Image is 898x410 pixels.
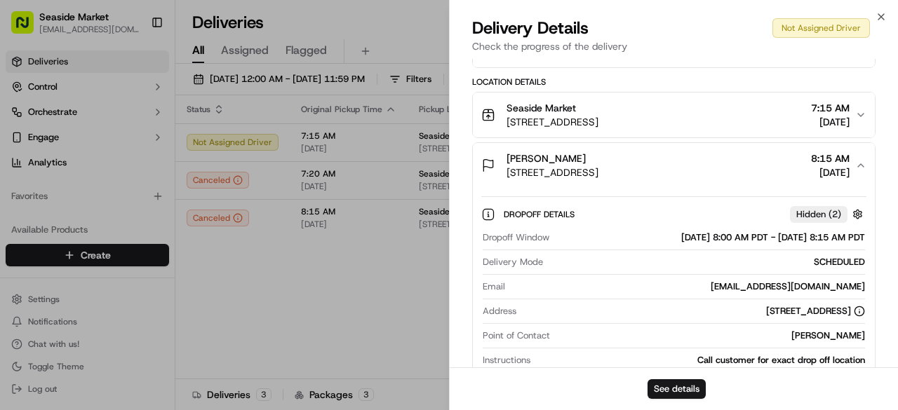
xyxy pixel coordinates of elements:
span: Dropoff Window [483,231,549,244]
span: Delivery Mode [483,256,543,268]
span: [STREET_ADDRESS] [507,165,598,179]
span: [DATE] [811,165,850,179]
div: SCHEDULED [549,256,865,268]
div: Location Details [472,76,876,88]
span: Instructions [483,354,530,367]
span: Delivery Details [472,17,589,39]
div: 📗 [14,204,25,215]
a: 💻API Documentation [113,197,231,222]
span: Address [483,305,516,317]
div: [EMAIL_ADDRESS][DOMAIN_NAME] [511,280,865,293]
span: 7:15 AM [811,101,850,115]
span: [STREET_ADDRESS] [507,115,598,129]
span: Email [483,280,505,293]
span: Pylon [140,237,170,247]
span: Knowledge Base [28,203,107,217]
div: 💻 [119,204,130,215]
span: API Documentation [133,203,225,217]
span: Hidden ( 2 ) [796,208,841,221]
p: Check the progress of the delivery [472,39,876,53]
span: Seaside Market [507,101,576,115]
a: 📗Knowledge Base [8,197,113,222]
div: Start new chat [48,133,230,147]
button: [PERSON_NAME][STREET_ADDRESS]8:15 AM[DATE] [473,143,875,188]
input: Got a question? Start typing here... [36,90,253,104]
span: Dropoff Details [504,209,577,220]
a: Powered byPylon [99,236,170,247]
button: Seaside Market[STREET_ADDRESS]7:15 AM[DATE] [473,93,875,137]
span: [DATE] [811,115,850,129]
p: Welcome 👋 [14,55,255,78]
span: [PERSON_NAME] [507,151,586,165]
button: See details [648,379,706,399]
button: Start new chat [239,137,255,154]
button: Hidden (2) [790,205,866,223]
span: 8:15 AM [811,151,850,165]
img: 1736555255976-a54dd68f-1ca7-489b-9aae-adbdc363a1c4 [14,133,39,158]
img: Nash [14,13,42,41]
div: [PERSON_NAME] [556,329,865,342]
span: Point of Contact [483,329,550,342]
div: We're available if you need us! [48,147,177,158]
div: [DATE] 8:00 AM PDT - [DATE] 8:15 AM PDT [555,231,865,244]
div: [STREET_ADDRESS] [766,305,865,317]
div: Call customer for exact drop off location [536,354,865,367]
